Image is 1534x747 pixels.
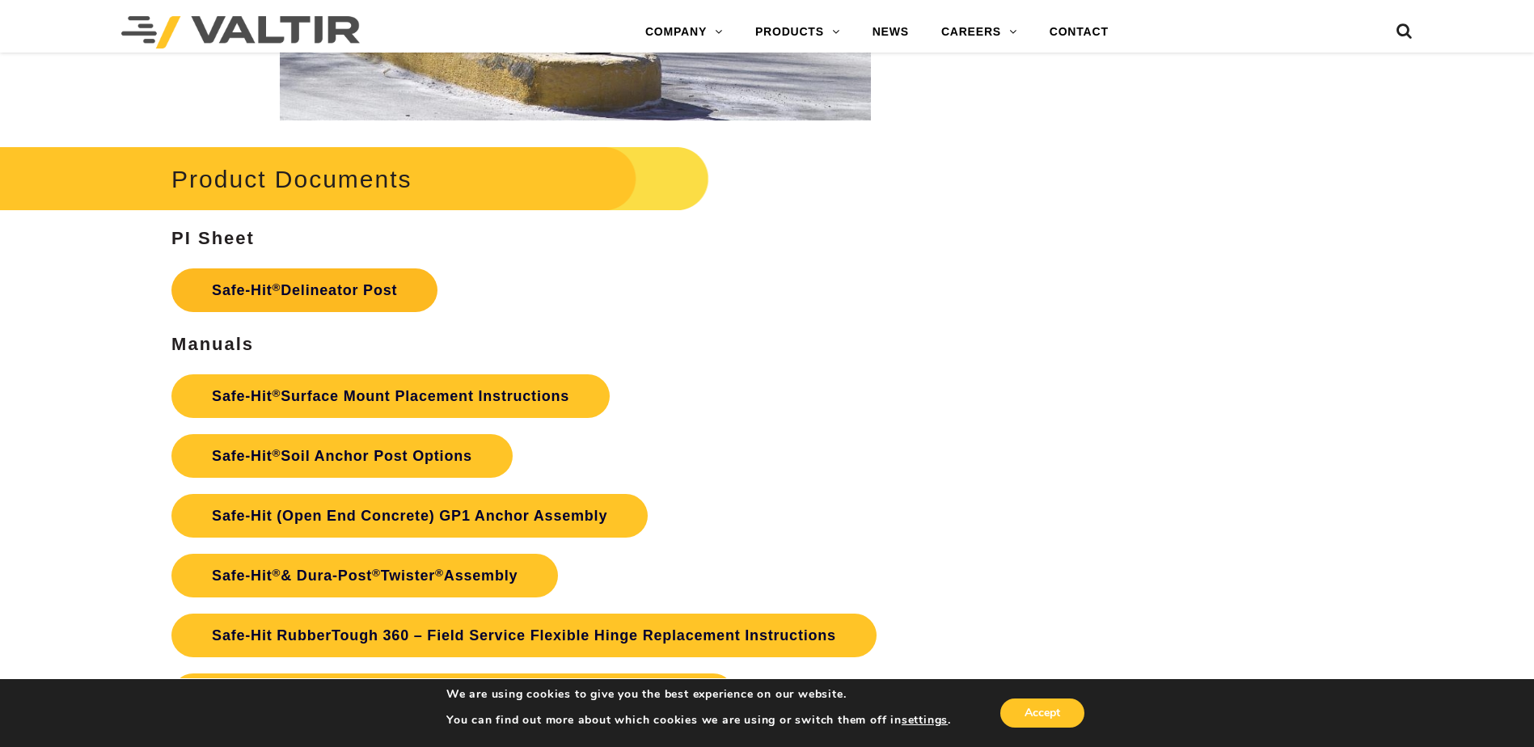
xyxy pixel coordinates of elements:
[856,16,925,49] a: NEWS
[902,713,948,728] button: settings
[1000,698,1084,728] button: Accept
[435,567,444,579] sup: ®
[171,334,254,354] strong: Manuals
[925,16,1033,49] a: CAREERS
[171,228,255,248] strong: PI Sheet
[171,374,610,418] a: Safe-Hit®Surface Mount Placement Instructions
[273,387,281,399] sup: ®
[171,268,437,312] a: Safe-Hit®Delineator Post
[446,713,951,728] p: You can find out more about which cookies we are using or switch them off in .
[629,16,739,49] a: COMPANY
[273,281,281,293] sup: ®
[171,673,735,717] a: Safe-Hit RubberTough 360 Soil Anchor – Placement Instructions
[171,614,877,657] a: Safe-Hit RubberTough 360 – Field Service Flexible Hinge Replacement Instructions
[121,16,360,49] img: Valtir
[1033,16,1125,49] a: CONTACT
[739,16,856,49] a: PRODUCTS
[171,494,648,538] a: Safe-Hit (Open End Concrete) GP1 Anchor Assembly
[273,567,281,579] sup: ®
[273,447,281,459] sup: ®
[372,567,381,579] sup: ®
[171,554,558,597] a: Safe-Hit®& Dura-Post®Twister®Assembly
[446,687,951,702] p: We are using cookies to give you the best experience on our website.
[171,434,513,478] a: Safe-Hit®Soil Anchor Post Options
